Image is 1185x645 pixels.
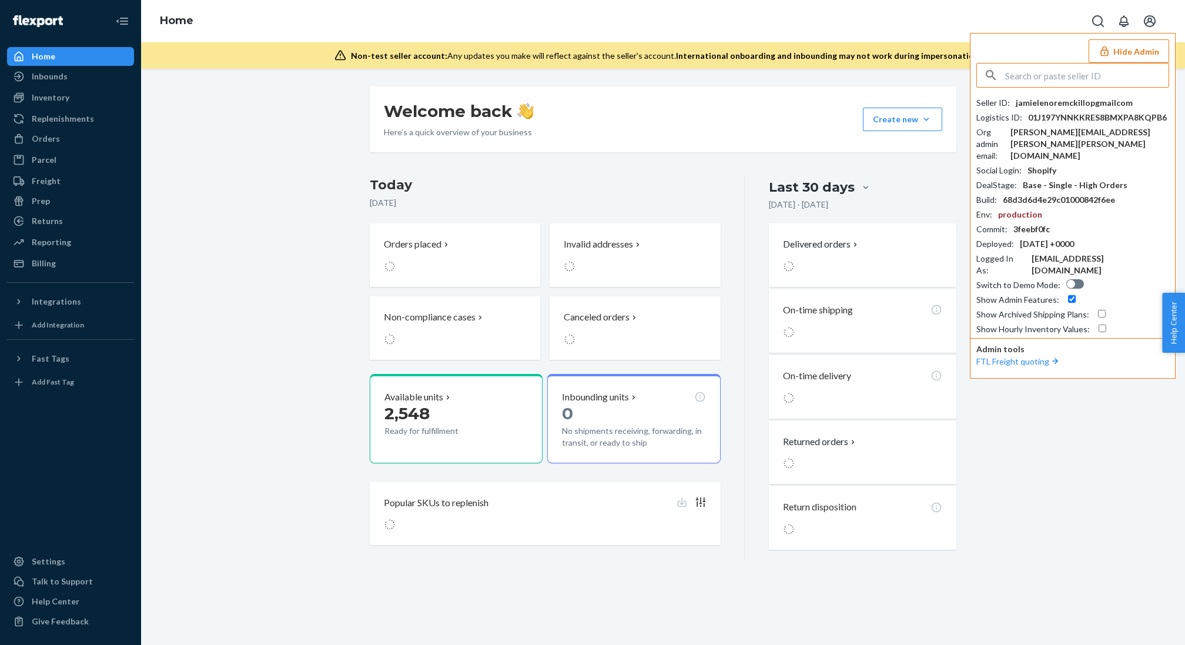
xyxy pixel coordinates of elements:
[32,576,93,587] div: Talk to Support
[32,296,81,308] div: Integrations
[351,50,980,62] div: Any updates you make will reflect against the seller's account.
[783,238,860,251] button: Delivered orders
[384,238,441,251] p: Orders placed
[384,425,493,437] p: Ready for fulfillment
[7,47,134,66] a: Home
[7,233,134,252] a: Reporting
[7,192,134,210] a: Prep
[976,343,1169,355] p: Admin tools
[384,403,430,423] span: 2,548
[562,403,573,423] span: 0
[769,178,855,196] div: Last 30 days
[676,51,980,61] span: International onboarding and inbounding may not work during impersonation.
[976,323,1090,335] div: Show Hourly Inventory Values :
[370,374,543,463] button: Available units2,548Ready for fulfillment
[1032,253,1169,276] div: [EMAIL_ADDRESS][DOMAIN_NAME]
[976,126,1005,162] div: Org admin email :
[976,238,1014,250] div: Deployed :
[32,215,63,227] div: Returns
[32,175,61,187] div: Freight
[1138,9,1161,33] button: Open account menu
[370,197,721,209] p: [DATE]
[7,292,134,311] button: Integrations
[32,258,56,269] div: Billing
[384,390,443,404] p: Available units
[384,496,488,510] p: Popular SKUs to replenish
[1016,97,1133,109] div: jamielenoremckillopgmailcom
[7,592,134,611] a: Help Center
[7,67,134,86] a: Inbounds
[32,556,65,567] div: Settings
[7,151,134,169] a: Parcel
[150,4,203,38] ol: breadcrumbs
[976,309,1089,320] div: Show Archived Shipping Plans :
[7,212,134,230] a: Returns
[32,353,69,365] div: Fast Tags
[32,133,60,145] div: Orders
[384,310,476,324] p: Non-compliance cases
[976,279,1060,291] div: Switch to Demo Mode :
[111,9,134,33] button: Close Navigation
[547,374,720,463] button: Inbounding units0No shipments receiving, forwarding, in transit, or ready to ship
[998,209,1042,220] div: production
[13,15,63,27] img: Flexport logo
[7,172,134,191] a: Freight
[550,296,720,360] button: Canceled orders
[562,390,629,404] p: Inbounding units
[384,101,534,122] h1: Welcome back
[86,8,128,19] span: Support
[976,209,992,220] div: Env :
[370,176,721,195] h3: Today
[1089,39,1169,63] button: Hide Admin
[370,223,540,287] button: Orders placed
[32,154,56,166] div: Parcel
[1005,64,1169,87] input: Search or paste seller ID
[32,616,89,627] div: Give Feedback
[7,552,134,571] a: Settings
[7,316,134,335] a: Add Integration
[370,296,540,360] button: Non-compliance cases
[7,109,134,128] a: Replenishments
[1112,9,1136,33] button: Open notifications
[32,51,55,62] div: Home
[976,294,1059,306] div: Show Admin Features :
[7,88,134,107] a: Inventory
[976,253,1026,276] div: Logged In As :
[7,572,134,591] button: Talk to Support
[783,369,851,383] p: On-time delivery
[32,71,68,82] div: Inbounds
[160,14,193,27] a: Home
[32,236,71,248] div: Reporting
[7,349,134,368] button: Fast Tags
[783,435,858,449] button: Returned orders
[976,223,1007,235] div: Commit :
[976,112,1022,123] div: Logistics ID :
[1086,9,1110,33] button: Open Search Box
[1027,165,1056,176] div: Shopify
[1028,112,1167,123] div: 01J197YNNKKRES8BMXPA8KQPB6
[1003,194,1115,206] div: 68d3d6d4e29c01000842f6ee
[32,92,69,103] div: Inventory
[976,97,1010,109] div: Seller ID :
[976,356,1061,366] a: FTL Freight quoting
[1023,179,1127,191] div: Base - Single - High Orders
[1013,223,1050,235] div: 3feebf0fc
[7,612,134,631] button: Give Feedback
[7,129,134,148] a: Orders
[550,223,720,287] button: Invalid addresses
[7,254,134,273] a: Billing
[783,500,856,514] p: Return disposition
[976,165,1022,176] div: Social Login :
[1020,238,1074,250] div: [DATE] +0000
[7,373,134,392] a: Add Fast Tag
[1162,293,1185,353] button: Help Center
[517,103,534,119] img: hand-wave emoji
[769,199,828,210] p: [DATE] - [DATE]
[32,596,79,607] div: Help Center
[564,310,630,324] p: Canceled orders
[32,377,74,387] div: Add Fast Tag
[783,303,853,317] p: On-time shipping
